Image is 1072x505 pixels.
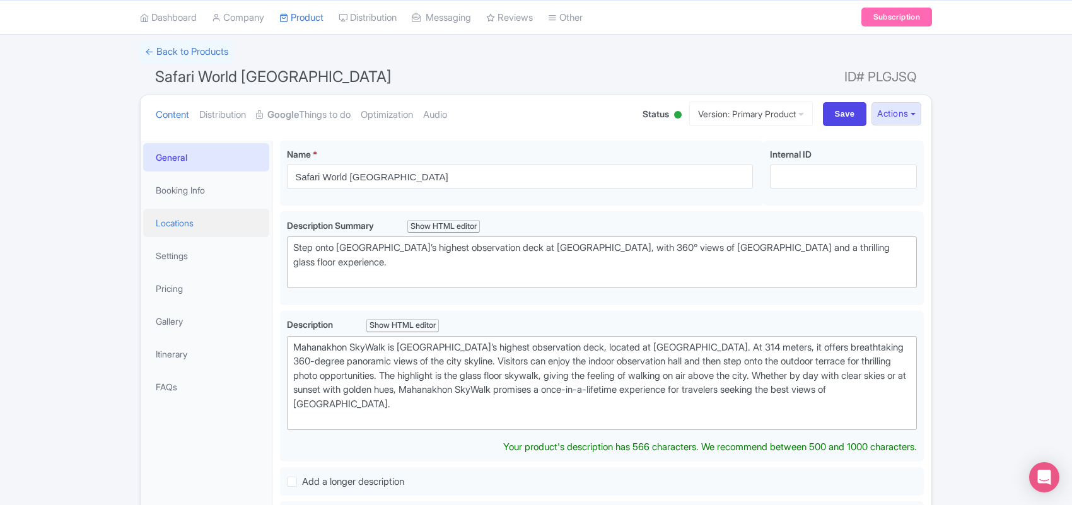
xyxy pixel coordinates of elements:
a: GoogleThings to do [256,95,351,135]
span: Description [287,319,335,330]
button: Actions [871,102,921,125]
input: Save [823,102,867,126]
span: Safari World [GEOGRAPHIC_DATA] [155,67,392,86]
a: Pricing [143,274,269,303]
span: Name [287,149,311,160]
a: General [143,143,269,171]
span: Status [643,107,669,120]
a: Locations [143,209,269,237]
div: Your product's description has 566 characters. We recommend between 500 and 1000 characters. [503,440,917,455]
a: Subscription [861,8,932,26]
a: Booking Info [143,176,269,204]
div: Open Intercom Messenger [1029,462,1059,492]
a: FAQs [143,373,269,401]
a: Gallery [143,307,269,335]
strong: Google [267,108,299,122]
a: Distribution [199,95,246,135]
a: Audio [423,95,447,135]
span: Description Summary [287,220,376,231]
a: Optimization [361,95,413,135]
div: Active [672,106,684,125]
div: Show HTML editor [407,220,480,233]
a: Settings [143,241,269,270]
a: Itinerary [143,340,269,368]
div: Show HTML editor [366,319,439,332]
span: Internal ID [770,149,812,160]
span: ID# PLGJSQ [844,64,917,90]
div: Step onto [GEOGRAPHIC_DATA]’s highest observation deck at [GEOGRAPHIC_DATA], with 360° views of [... [293,241,911,284]
a: Version: Primary Product [689,102,813,126]
div: Mahanakhon SkyWalk is [GEOGRAPHIC_DATA]’s highest observation deck, located at [GEOGRAPHIC_DATA].... [293,340,911,426]
a: ← Back to Products [140,40,233,64]
a: Content [156,95,189,135]
span: Add a longer description [302,475,404,487]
